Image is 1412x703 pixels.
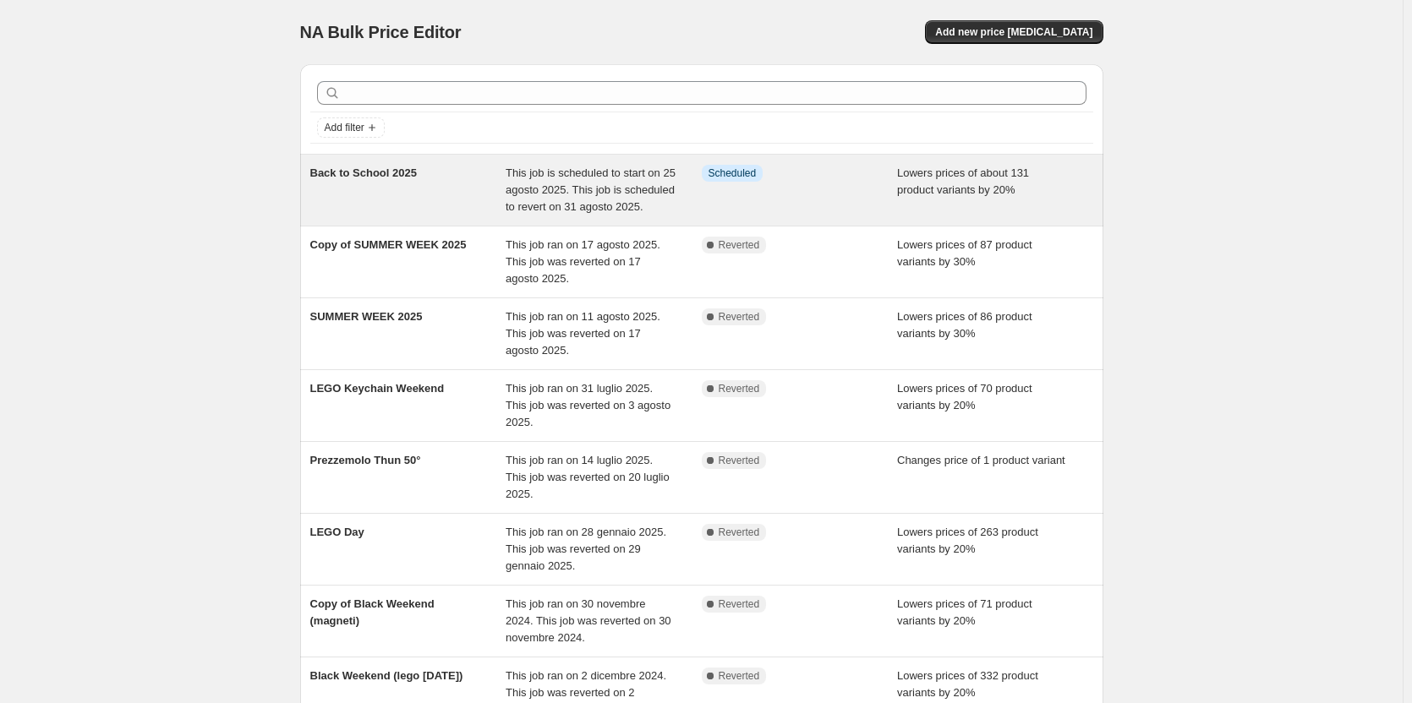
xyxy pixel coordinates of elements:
span: Copy of SUMMER WEEK 2025 [310,238,467,251]
span: Add new price [MEDICAL_DATA] [935,25,1092,39]
span: Copy of Black Weekend (magneti) [310,597,435,627]
span: Reverted [719,238,760,252]
span: Lowers prices of 263 product variants by 20% [897,526,1038,555]
span: Changes price of 1 product variant [897,454,1065,466]
span: Reverted [719,382,760,395]
span: NA Bulk Price Editor [300,23,462,41]
span: Back to School 2025 [310,166,417,179]
span: Lowers prices of 70 product variants by 20% [897,382,1032,411]
span: Reverted [719,310,760,324]
span: Lowers prices of 87 product variants by 30% [897,238,1032,268]
span: Reverted [719,526,760,539]
span: LEGO Day [310,526,364,538]
span: Lowers prices of 86 product variants by 30% [897,310,1032,340]
span: This job ran on 11 agosto 2025. This job was reverted on 17 agosto 2025. [506,310,660,357]
span: Reverted [719,597,760,611]
span: SUMMER WEEK 2025 [310,310,423,323]
span: This job ran on 14 luglio 2025. This job was reverted on 20 luglio 2025. [506,454,670,500]
span: Black Weekend (lego [DATE]) [310,669,463,682]
span: This job ran on 17 agosto 2025. This job was reverted on 17 agosto 2025. [506,238,660,285]
span: This job is scheduled to start on 25 agosto 2025. This job is scheduled to revert on 31 agosto 2025. [506,166,676,213]
span: Reverted [719,454,760,467]
span: This job ran on 30 novembre 2024. This job was reverted on 30 novembre 2024. [506,597,671,644]
button: Add new price [MEDICAL_DATA] [925,20,1103,44]
span: This job ran on 31 luglio 2025. This job was reverted on 3 agosto 2025. [506,382,670,428]
span: Lowers prices of 71 product variants by 20% [897,597,1032,627]
span: Lowers prices of about 131 product variants by 20% [897,166,1029,196]
span: Scheduled [709,166,757,180]
span: Prezzemolo Thun 50° [310,454,421,466]
button: Add filter [317,117,385,138]
span: Reverted [719,669,760,683]
span: Lowers prices of 332 product variants by 20% [897,669,1038,699]
span: LEGO Keychain Weekend [310,382,445,395]
span: Add filter [325,121,364,134]
span: This job ran on 28 gennaio 2025. This job was reverted on 29 gennaio 2025. [506,526,666,572]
